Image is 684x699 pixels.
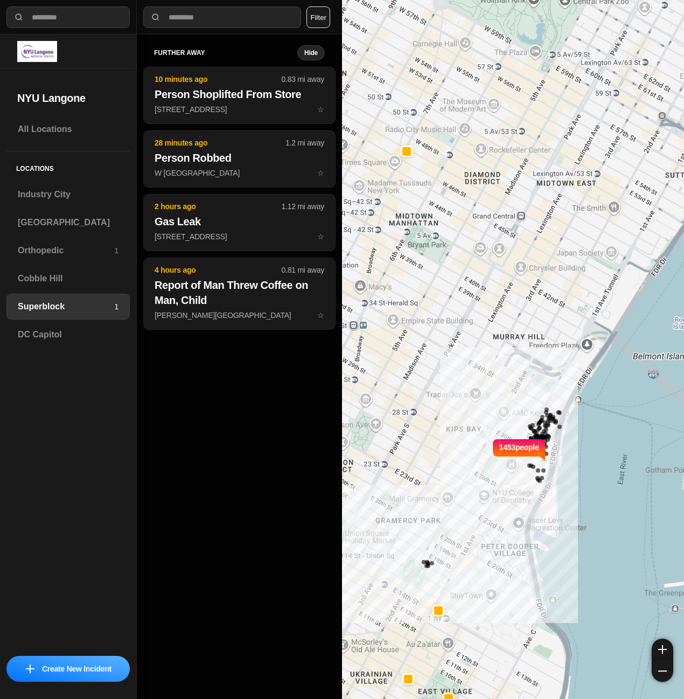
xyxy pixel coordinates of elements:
a: Superblock1 [6,294,130,320]
button: zoom-in [652,639,673,660]
img: notch [539,438,547,461]
p: 1 [114,245,118,256]
a: Industry City [6,182,130,207]
img: icon [26,665,34,673]
p: 0.83 mi away [282,74,324,85]
img: notch [491,438,499,461]
h5: further away [154,49,297,57]
img: search [150,12,161,23]
h3: DC Capitol [18,328,118,341]
p: [STREET_ADDRESS] [155,104,324,115]
img: logo [17,41,57,62]
button: iconCreate New Incident [6,656,130,682]
p: 4 hours ago [155,265,282,275]
h2: Person Shoplifted From Store [155,87,324,102]
button: Filter [306,6,330,28]
p: [STREET_ADDRESS] [155,231,324,242]
h3: All Locations [18,123,118,136]
p: 1.2 mi away [285,137,324,148]
p: 1.12 mi away [282,201,324,212]
h3: Industry City [18,188,118,201]
p: 28 minutes ago [155,137,285,148]
a: DC Capitol [6,322,130,348]
button: 2 hours ago1.12 mi awayGas Leak[STREET_ADDRESS]star [143,194,336,251]
button: 28 minutes ago1.2 mi awayPerson RobbedW [GEOGRAPHIC_DATA]star [143,130,336,188]
p: 2 hours ago [155,201,282,212]
img: zoom-in [658,645,667,654]
p: [PERSON_NAME][GEOGRAPHIC_DATA] [155,310,324,321]
h3: Orthopedic [18,244,114,257]
span: star [317,169,324,177]
span: star [317,232,324,241]
button: Hide [297,45,325,60]
a: All Locations [6,116,130,142]
h3: Cobble Hill [18,272,118,285]
button: 10 minutes ago0.83 mi awayPerson Shoplifted From Store[STREET_ADDRESS]star [143,67,336,124]
p: 1453 people [499,442,539,466]
h2: Person Robbed [155,150,324,165]
a: 2 hours ago1.12 mi awayGas Leak[STREET_ADDRESS]star [143,232,336,241]
h5: Locations [6,151,130,182]
p: 0.81 mi away [282,265,324,275]
img: zoom-out [658,667,667,675]
a: 4 hours ago0.81 mi awayReport of Man Threw Coffee on Man, Child[PERSON_NAME][GEOGRAPHIC_DATA]star [143,310,336,320]
a: 10 minutes ago0.83 mi awayPerson Shoplifted From Store[STREET_ADDRESS]star [143,105,336,114]
h3: [GEOGRAPHIC_DATA] [18,216,118,229]
a: [GEOGRAPHIC_DATA] [6,210,130,236]
p: Create New Incident [42,663,111,674]
span: star [317,105,324,114]
button: 4 hours ago0.81 mi awayReport of Man Threw Coffee on Man, Child[PERSON_NAME][GEOGRAPHIC_DATA]star [143,258,336,330]
p: 1 [114,301,118,312]
h2: NYU Langone [17,91,119,106]
a: 28 minutes ago1.2 mi awayPerson RobbedW [GEOGRAPHIC_DATA]star [143,168,336,177]
span: star [317,311,324,320]
button: zoom-out [652,660,673,682]
small: Hide [304,49,318,57]
a: Cobble Hill [6,266,130,292]
a: Orthopedic1 [6,238,130,264]
h2: Gas Leak [155,214,324,229]
p: W [GEOGRAPHIC_DATA] [155,168,324,178]
h2: Report of Man Threw Coffee on Man, Child [155,278,324,308]
h3: Superblock [18,300,114,313]
p: 10 minutes ago [155,74,282,85]
img: search [13,12,24,23]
